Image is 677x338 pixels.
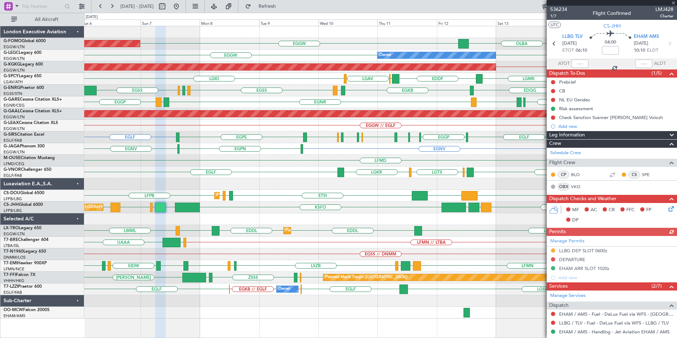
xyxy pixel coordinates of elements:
a: G-GARECessna Citation XLS+ [4,97,62,102]
span: M-OUSE [4,156,21,160]
a: EGLF/FAB [4,290,22,295]
a: LGAV/ATH [4,79,23,85]
a: G-JAGAPhenom 300 [4,144,45,148]
span: Dispatch [549,302,569,310]
a: G-ENRGPraetor 600 [4,86,44,90]
a: EGGW/LTN [4,126,25,131]
span: G-SIRS [4,133,17,137]
div: Flight Confirmed [593,10,631,17]
span: 1/7 [550,13,567,19]
a: LLBG / TLV - Fuel - DeLux Fuel via WFS - LLBG / TLV [559,320,669,326]
a: EGGW/LTN [4,231,25,237]
span: G-GAAL [4,109,20,113]
span: T7-BRE [4,238,18,242]
span: OO-MCW [4,308,23,312]
span: Dispatch To-Dos [549,69,585,78]
a: EHAM / AMS - Fuel - DeLux Fuel via WFS - [GEOGRAPHIC_DATA] / AMS [559,311,673,317]
a: EGGW/LTN [4,68,25,73]
a: T7-FFIFalcon 7X [4,273,35,277]
a: LFPB/LBG [4,208,22,213]
a: Schedule Crew [550,150,581,157]
div: Wed 10 [318,19,377,26]
a: LFPB/LBG [4,196,22,202]
span: FFC [626,207,635,214]
span: G-LEAX [4,121,19,125]
div: Tue 9 [259,19,318,26]
span: G-LEGC [4,51,19,55]
a: OO-MCWFalcon 2000S [4,308,50,312]
span: T7-EMI [4,261,17,265]
button: UTC [548,22,561,28]
a: SPE [642,171,658,178]
span: MF [572,207,579,214]
span: LX-TRO [4,226,19,230]
div: Sat 13 [496,19,555,26]
span: CS-DOU [4,191,20,195]
span: Leg Information [549,131,585,139]
span: Flight Crew [549,159,575,167]
span: Crew [549,140,561,148]
span: Dispatch Checks and Weather [549,195,616,203]
a: LX-TROLegacy 650 [4,226,41,230]
button: Refresh [242,1,284,12]
div: OBX [558,183,569,191]
a: M-OUSECitation Mustang [4,156,55,160]
span: G-FOMO [4,39,22,43]
a: G-LEGCLegacy 600 [4,51,41,55]
a: LFMN/NCE [4,266,24,272]
span: T7-FFI [4,273,16,277]
a: CS-JHHGlobal 6000 [4,203,43,207]
div: CP [558,171,569,179]
a: G-SIRSCitation Excel [4,133,44,137]
span: [DATE] [634,40,648,47]
input: Trip Number [22,1,62,12]
div: Check Sanction Scanner [PERSON_NAME] Volozh [559,114,663,120]
div: CB [559,88,565,94]
div: Thu 11 [377,19,437,26]
span: G-SPCY [4,74,19,78]
a: LTBA/ISL [4,243,19,248]
a: EGGW/LTN [4,150,25,155]
button: All Aircraft [8,14,77,25]
span: G-JAGA [4,144,20,148]
a: G-LEAXCessna Citation XLS [4,121,58,125]
div: Planned Maint [GEOGRAPHIC_DATA] ([GEOGRAPHIC_DATA]) [216,190,328,201]
a: LFMD/CEQ [4,161,24,167]
a: VKO [571,184,587,190]
div: Sat 6 [81,19,141,26]
div: [DATE] [86,14,98,20]
span: AC [591,207,597,214]
a: EGGW/LTN [4,56,25,61]
a: T7-BREChallenger 604 [4,238,49,242]
a: T7-LZZIPraetor 600 [4,285,42,289]
div: Fri 12 [437,19,496,26]
div: Sun 7 [141,19,200,26]
span: CS-JHH [4,203,19,207]
div: Owner [379,50,391,61]
span: FP [646,207,652,214]
a: EGGW/LTN [4,44,25,50]
span: CR [609,207,615,214]
a: EGNR/CEG [4,103,25,108]
span: T7-N1960 [4,249,23,254]
span: ALDT [654,60,666,67]
span: 06:10 [576,47,587,54]
span: LMJ428 [655,6,673,13]
a: EGLF/FAB [4,138,22,143]
div: Prebrief [559,79,576,85]
a: EHAM / AMS - Handling - Jet Aviation EHAM / AMS [559,329,670,335]
a: G-KGKGLegacy 600 [4,62,43,67]
div: Add new [558,123,673,129]
span: (1/5) [652,69,662,77]
span: 10:10 [634,47,645,54]
div: Mon 8 [200,19,259,26]
a: G-VNORChallenger 650 [4,168,51,172]
span: CS-JHH [603,22,621,30]
a: DNMM/LOS [4,255,25,260]
a: EGLF/FAB [4,173,22,178]
div: CS [628,171,640,179]
span: G-ENRG [4,86,20,90]
span: EHAM AMS [634,33,659,40]
span: (2/7) [652,282,662,290]
span: T7-LZZI [4,285,18,289]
